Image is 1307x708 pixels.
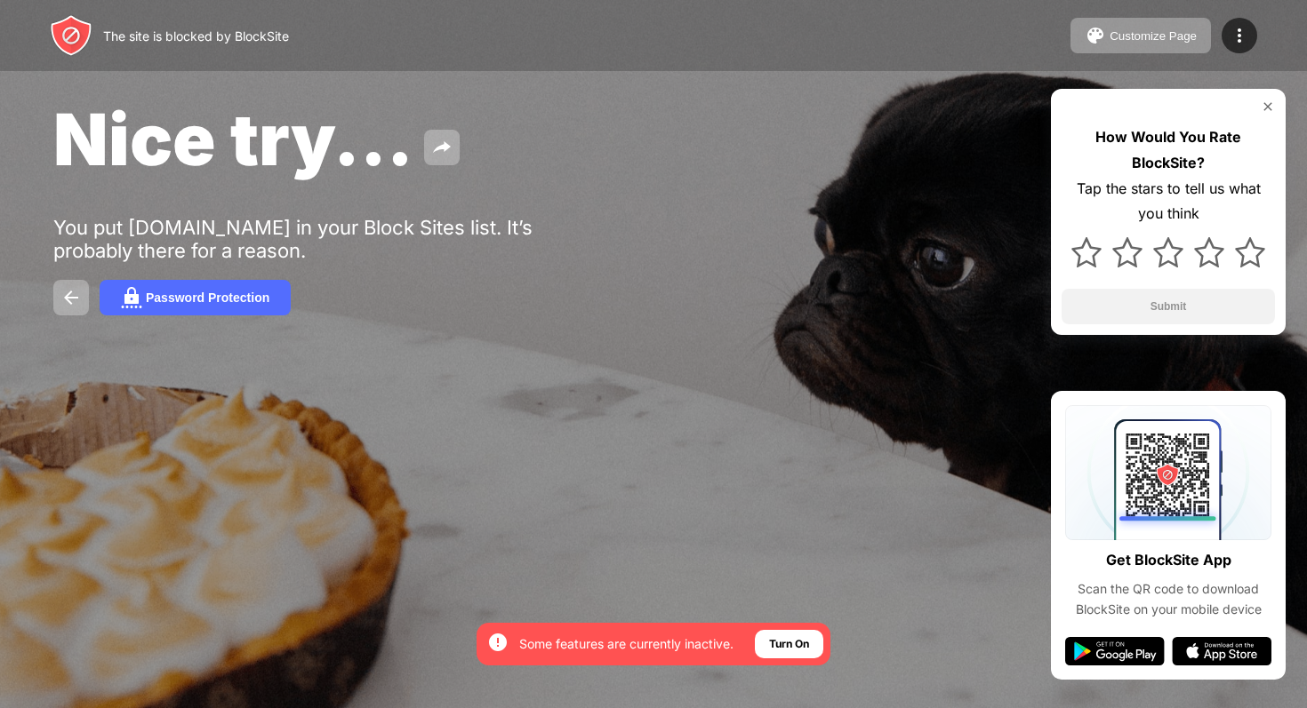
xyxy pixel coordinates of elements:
[100,280,291,315] button: Password Protection
[1062,176,1275,227] div: Tap the stars to tell us what you think
[1085,25,1106,46] img: pallet.svg
[60,287,82,308] img: back.svg
[1062,124,1275,176] div: How Would You Rate BlockSite?
[487,632,509,653] img: error-circle-white.svg
[1065,579,1271,619] div: Scan the QR code to download BlockSite on your mobile device
[1261,99,1275,114] img: rate-us-close.svg
[1112,237,1143,267] img: star.svg
[103,28,289,44] div: The site is blocked by BlockSite
[1065,637,1165,665] img: google-play.svg
[769,635,809,653] div: Turn On
[1065,405,1271,540] img: qrcode.svg
[519,635,734,653] div: Some features are currently inactive.
[1071,237,1102,267] img: star.svg
[1062,289,1275,324] button: Submit
[1229,25,1250,46] img: menu-icon.svg
[1194,237,1224,267] img: star.svg
[1172,637,1271,665] img: app-store.svg
[1070,18,1211,53] button: Customize Page
[50,14,92,57] img: header-logo.svg
[1153,237,1183,267] img: star.svg
[431,137,453,158] img: share.svg
[53,96,413,182] span: Nice try...
[146,290,269,305] div: Password Protection
[1235,237,1265,267] img: star.svg
[53,216,603,262] div: You put [DOMAIN_NAME] in your Block Sites list. It’s probably there for a reason.
[1110,29,1197,43] div: Customize Page
[121,287,142,308] img: password.svg
[1106,547,1231,573] div: Get BlockSite App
